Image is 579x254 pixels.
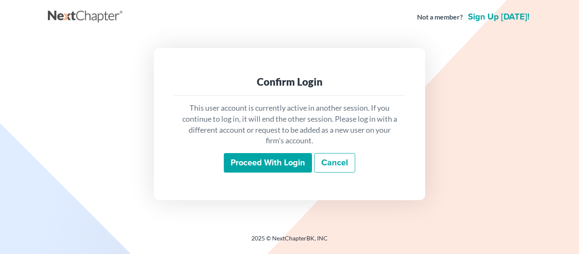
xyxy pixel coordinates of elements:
[181,103,398,146] p: This user account is currently active in another session. If you continue to log in, it will end ...
[466,13,531,21] a: Sign up [DATE]!
[417,12,463,22] strong: Not a member?
[181,75,398,89] div: Confirm Login
[314,153,355,173] a: Cancel
[48,234,531,249] div: 2025 © NextChapterBK, INC
[224,153,312,173] input: Proceed with login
